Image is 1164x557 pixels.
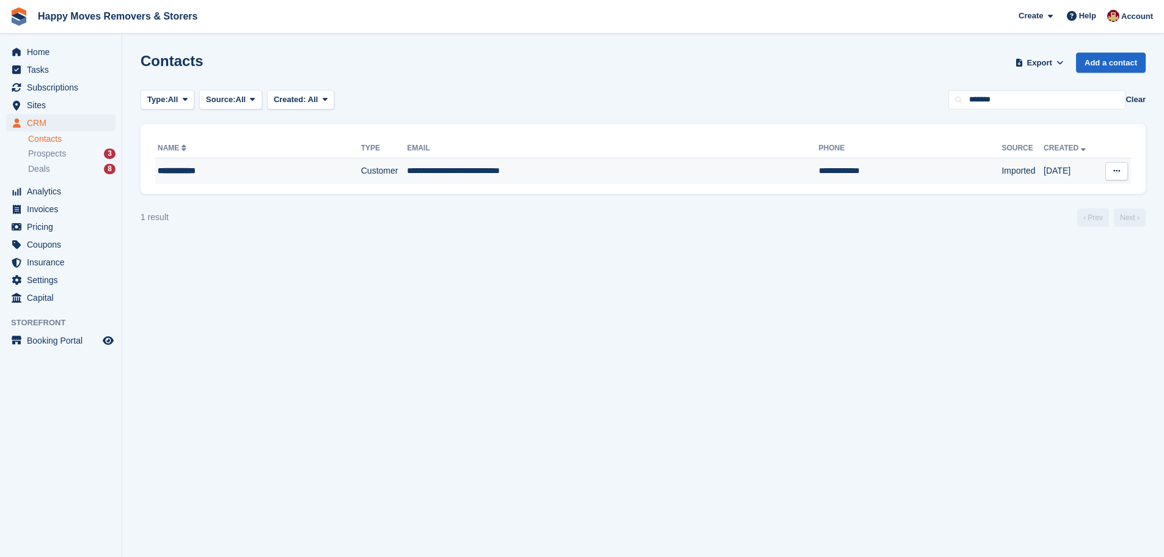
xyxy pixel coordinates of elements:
[1001,158,1044,184] td: Imported
[141,90,194,110] button: Type: All
[27,271,100,289] span: Settings
[33,6,202,26] a: Happy Moves Removers & Storers
[28,133,115,145] a: Contacts
[6,201,115,218] a: menu
[28,148,66,160] span: Prospects
[308,95,318,104] span: All
[27,61,100,78] span: Tasks
[1075,208,1148,227] nav: Page
[236,94,246,106] span: All
[1121,10,1153,23] span: Account
[6,289,115,306] a: menu
[158,144,189,152] a: Name
[27,97,100,114] span: Sites
[361,158,407,184] td: Customer
[27,218,100,235] span: Pricing
[27,332,100,349] span: Booking Portal
[6,218,115,235] a: menu
[1114,208,1146,227] a: Next
[6,254,115,271] a: menu
[199,90,262,110] button: Source: All
[27,254,100,271] span: Insurance
[27,43,100,61] span: Home
[11,317,122,329] span: Storefront
[6,114,115,131] a: menu
[1126,94,1146,106] button: Clear
[1044,144,1088,152] a: Created
[27,183,100,200] span: Analytics
[104,164,115,174] div: 8
[6,332,115,349] a: menu
[27,114,100,131] span: CRM
[1107,10,1119,22] img: Steven Fry
[407,139,819,158] th: Email
[1012,53,1066,73] button: Export
[104,149,115,159] div: 3
[267,90,334,110] button: Created: All
[1076,53,1146,73] a: Add a contact
[6,79,115,96] a: menu
[1027,57,1052,69] span: Export
[27,236,100,253] span: Coupons
[147,94,168,106] span: Type:
[1001,139,1044,158] th: Source
[6,97,115,114] a: menu
[819,139,1002,158] th: Phone
[27,289,100,306] span: Capital
[10,7,28,26] img: stora-icon-8386f47178a22dfd0bd8f6a31ec36ba5ce8667c1dd55bd0f319d3a0aa187defe.svg
[28,163,115,175] a: Deals 8
[1079,10,1096,22] span: Help
[141,211,169,224] div: 1 result
[27,79,100,96] span: Subscriptions
[274,95,306,104] span: Created:
[101,333,115,348] a: Preview store
[1019,10,1043,22] span: Create
[1077,208,1109,227] a: Previous
[27,201,100,218] span: Invoices
[6,271,115,289] a: menu
[28,147,115,160] a: Prospects 3
[168,94,178,106] span: All
[206,94,235,106] span: Source:
[28,163,50,175] span: Deals
[6,236,115,253] a: menu
[6,61,115,78] a: menu
[6,43,115,61] a: menu
[6,183,115,200] a: menu
[1044,158,1099,184] td: [DATE]
[361,139,407,158] th: Type
[141,53,203,69] h1: Contacts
